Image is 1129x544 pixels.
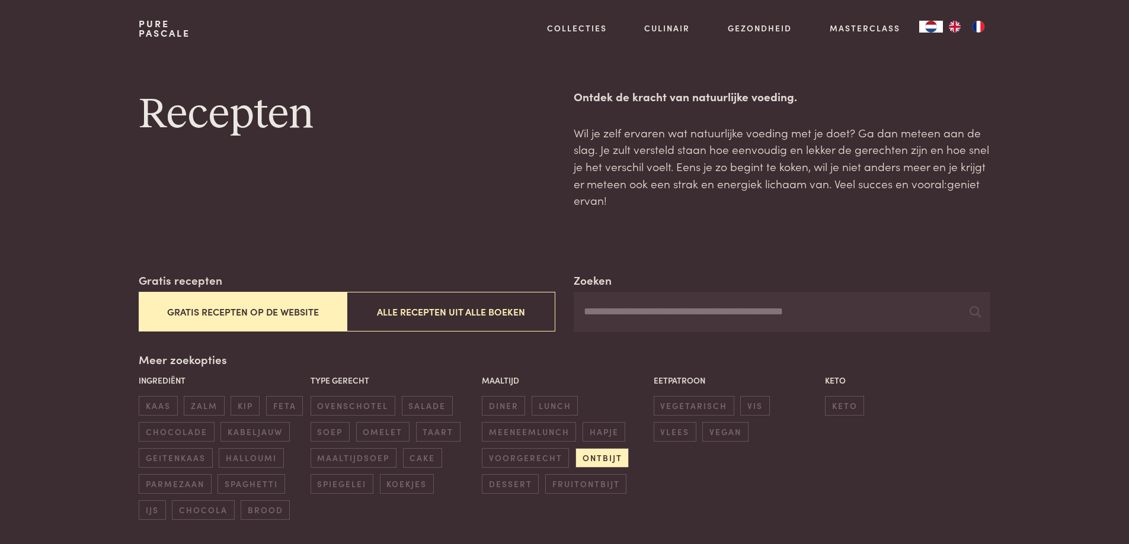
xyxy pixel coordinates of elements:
[919,21,990,33] aside: Language selected: Nederlands
[574,272,612,289] label: Zoeken
[403,448,442,468] span: cake
[139,292,347,331] button: Gratis recepten op de website
[482,474,539,494] span: dessert
[532,396,578,416] span: lunch
[482,422,576,442] span: meeneemlunch
[654,374,819,387] p: Eetpatroon
[220,422,289,442] span: kabeljauw
[574,88,797,104] strong: Ontdek de kracht van natuurlijke voeding.
[380,474,434,494] span: koekjes
[654,396,734,416] span: vegetarisch
[547,22,607,34] a: Collecties
[139,474,211,494] span: parmezaan
[825,374,990,387] p: Keto
[416,422,460,442] span: taart
[139,396,177,416] span: kaas
[583,422,625,442] span: hapje
[482,374,647,387] p: Maaltijd
[266,396,303,416] span: feta
[311,422,350,442] span: soep
[172,500,234,520] span: chocola
[218,474,284,494] span: spaghetti
[943,21,967,33] a: EN
[241,500,290,520] span: brood
[654,422,696,442] span: vlees
[830,22,900,34] a: Masterclass
[967,21,990,33] a: FR
[184,396,224,416] span: zalm
[740,396,769,416] span: vis
[825,396,864,416] span: keto
[139,374,304,387] p: Ingrediënt
[139,19,190,38] a: PurePascale
[311,448,396,468] span: maaltijdsoep
[139,88,555,141] h1: Recepten
[139,272,222,289] label: Gratis recepten
[139,422,214,442] span: chocolade
[728,22,792,34] a: Gezondheid
[402,396,453,416] span: salade
[482,448,569,468] span: voorgerecht
[356,422,410,442] span: omelet
[702,422,748,442] span: vegan
[139,500,165,520] span: ijs
[311,396,395,416] span: ovenschotel
[482,396,525,416] span: diner
[311,374,476,387] p: Type gerecht
[919,21,943,33] a: NL
[347,292,555,331] button: Alle recepten uit alle boeken
[644,22,690,34] a: Culinair
[919,21,943,33] div: Language
[139,448,212,468] span: geitenkaas
[311,474,373,494] span: spiegelei
[943,21,990,33] ul: Language list
[231,396,260,416] span: kip
[219,448,283,468] span: halloumi
[545,474,626,494] span: fruitontbijt
[574,124,990,209] p: Wil je zelf ervaren wat natuurlijke voeding met je doet? Ga dan meteen aan de slag. Je zult verst...
[575,448,629,468] span: ontbijt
